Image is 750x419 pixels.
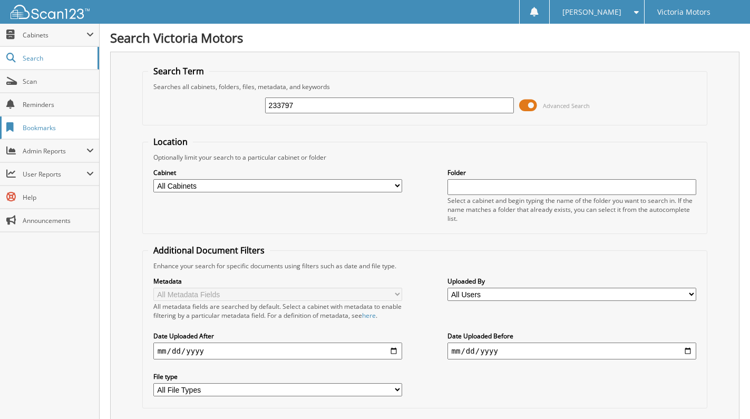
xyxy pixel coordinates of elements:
[447,277,697,286] label: Uploaded By
[23,193,94,202] span: Help
[562,9,621,15] span: [PERSON_NAME]
[23,54,92,63] span: Search
[148,136,193,148] legend: Location
[447,343,697,359] input: end
[657,9,710,15] span: Victoria Motors
[23,147,86,155] span: Admin Reports
[153,302,403,320] div: All metadata fields are searched by default. Select a cabinet with metadata to enable filtering b...
[153,332,403,340] label: Date Uploaded After
[11,5,90,19] img: scan123-logo-white.svg
[447,196,697,223] div: Select a cabinet and begin typing the name of the folder you want to search in. If the name match...
[23,31,86,40] span: Cabinets
[447,332,697,340] label: Date Uploaded Before
[697,368,750,419] iframe: Chat Widget
[110,29,739,46] h1: Search Victoria Motors
[23,100,94,109] span: Reminders
[447,168,697,177] label: Folder
[148,245,270,256] legend: Additional Document Filters
[23,123,94,132] span: Bookmarks
[148,82,702,91] div: Searches all cabinets, folders, files, metadata, and keywords
[153,343,403,359] input: start
[23,170,86,179] span: User Reports
[153,277,403,286] label: Metadata
[23,77,94,86] span: Scan
[543,102,590,110] span: Advanced Search
[148,261,702,270] div: Enhance your search for specific documents using filters such as date and file type.
[148,65,209,77] legend: Search Term
[362,311,376,320] a: here
[23,216,94,225] span: Announcements
[153,168,403,177] label: Cabinet
[148,153,702,162] div: Optionally limit your search to a particular cabinet or folder
[153,372,403,381] label: File type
